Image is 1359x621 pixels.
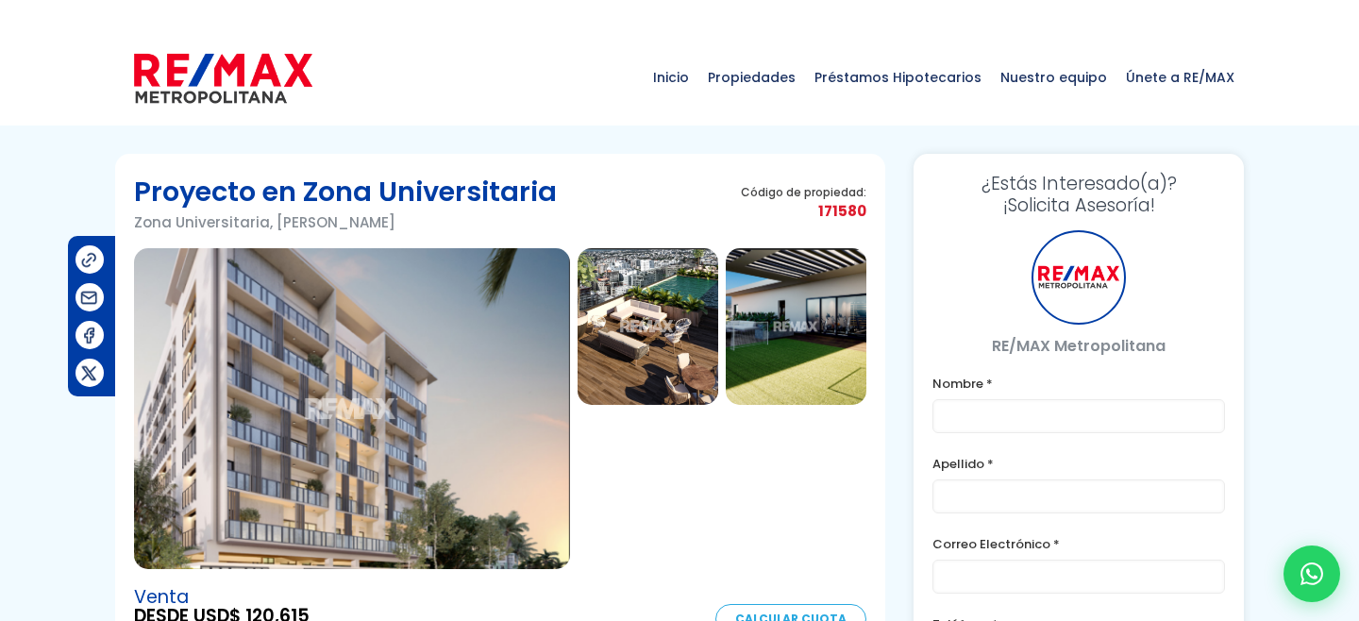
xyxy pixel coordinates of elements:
p: Zona Universitaria, [PERSON_NAME] [134,210,557,234]
img: Proyecto en Zona Universitaria [726,248,866,405]
a: Nuestro equipo [991,30,1116,125]
span: ¿Estás Interesado(a)? [932,173,1225,194]
a: RE/MAX Metropolitana [134,30,312,125]
span: Nuestro equipo [991,49,1116,106]
label: Correo Electrónico * [932,532,1225,556]
span: Únete a RE/MAX [1116,49,1244,106]
h3: ¡Solicita Asesoría! [932,173,1225,216]
p: RE/MAX Metropolitana [932,334,1225,358]
img: remax-metropolitana-logo [134,50,312,107]
img: Compartir [79,250,99,270]
h1: Proyecto en Zona Universitaria [134,173,557,210]
a: Préstamos Hipotecarios [805,30,991,125]
span: Código de propiedad: [741,185,866,199]
img: Proyecto en Zona Universitaria [578,248,718,405]
div: RE/MAX Metropolitana [1032,230,1126,325]
span: Inicio [644,49,698,106]
span: Propiedades [698,49,805,106]
a: Inicio [644,30,698,125]
span: Venta [134,588,315,607]
label: Nombre * [932,372,1225,395]
a: Propiedades [698,30,805,125]
img: Compartir [79,326,99,345]
img: Compartir [79,288,99,308]
a: Únete a RE/MAX [1116,30,1244,125]
img: Proyecto en Zona Universitaria [134,248,570,569]
span: 171580 [741,199,866,223]
span: Préstamos Hipotecarios [805,49,991,106]
label: Apellido * [932,452,1225,476]
img: Compartir [79,363,99,383]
